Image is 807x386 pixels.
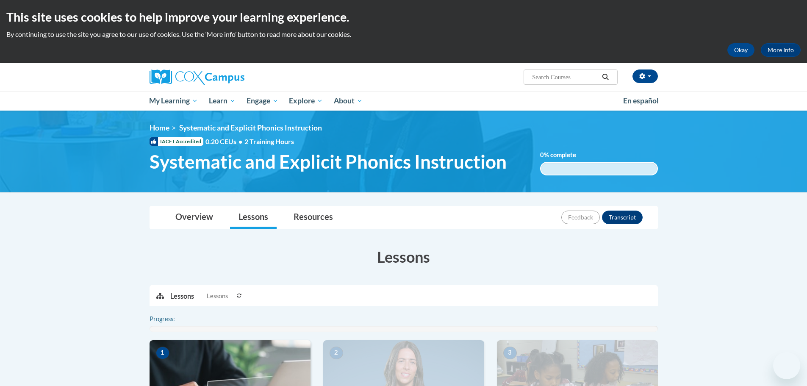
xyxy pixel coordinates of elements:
span: Learn [209,96,236,106]
a: Home [150,123,169,132]
span: About [334,96,363,106]
a: Resources [285,206,341,229]
a: Learn [203,91,241,111]
a: Lessons [230,206,277,229]
a: Explore [283,91,328,111]
span: Engage [247,96,278,106]
button: Search [599,72,612,82]
span: 2 [330,347,343,359]
button: Okay [727,43,754,57]
span: Systematic and Explicit Phonics Instruction [179,123,322,132]
span: 0.20 CEUs [205,137,244,146]
a: My Learning [144,91,204,111]
button: Account Settings [632,69,658,83]
button: Feedback [561,211,600,224]
img: Cox Campus [150,69,244,85]
h2: This site uses cookies to help improve your learning experience. [6,8,801,25]
a: Cox Campus [150,69,311,85]
a: About [328,91,368,111]
p: By continuing to use the site you agree to our use of cookies. Use the ‘More info’ button to read... [6,30,801,39]
a: Overview [167,206,222,229]
div: Main menu [137,91,671,111]
span: Lessons [207,292,228,301]
span: 3 [503,347,517,359]
span: • [238,137,242,145]
span: IACET Accredited [150,137,203,146]
span: Systematic and Explicit Phonics Instruction [150,150,507,173]
label: Progress: [150,314,198,324]
span: 2 Training Hours [244,137,294,145]
p: Lessons [170,292,194,301]
iframe: Button to launch messaging window [773,352,800,379]
span: My Learning [149,96,198,106]
label: % complete [540,150,589,160]
a: En español [618,92,664,110]
span: 1 [156,347,169,359]
button: Transcript [602,211,643,224]
a: Engage [241,91,284,111]
span: 0 [540,151,544,158]
h3: Lessons [150,246,658,267]
a: More Info [761,43,801,57]
input: Search Courses [531,72,599,82]
span: Explore [289,96,323,106]
span: En español [623,96,659,105]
